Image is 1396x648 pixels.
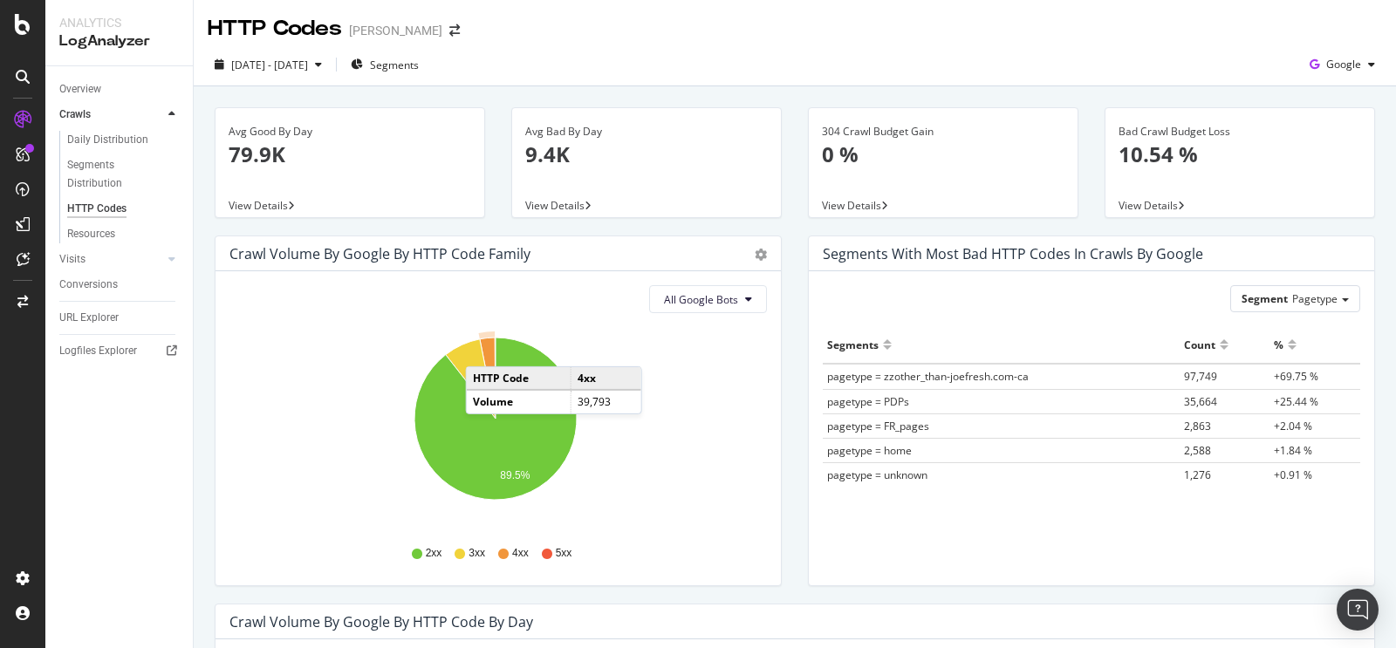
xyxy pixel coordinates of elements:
[59,342,181,360] a: Logfiles Explorer
[1292,291,1338,306] span: Pagetype
[59,276,118,294] div: Conversions
[67,131,148,149] div: Daily Distribution
[426,546,442,561] span: 2xx
[827,467,927,482] span: pagetype = unknown
[827,394,909,409] span: pagetype = PDPs
[59,276,181,294] a: Conversions
[229,140,471,169] p: 79.9K
[59,106,163,124] a: Crawls
[664,292,738,307] span: All Google Bots
[59,14,179,31] div: Analytics
[229,198,288,213] span: View Details
[1184,467,1211,482] span: 1,276
[827,443,912,458] span: pagetype = home
[449,24,460,37] div: arrow-right-arrow-left
[1184,419,1211,433] span: 2,863
[229,327,761,529] svg: A chart.
[1337,589,1379,631] div: Open Intercom Messenger
[571,390,641,413] td: 39,793
[67,131,181,149] a: Daily Distribution
[822,124,1064,140] div: 304 Crawl Budget Gain
[1119,198,1178,213] span: View Details
[1274,394,1318,409] span: +25.44 %
[822,140,1064,169] p: 0 %
[1184,443,1211,458] span: 2,588
[1274,331,1283,358] div: %
[59,309,119,327] div: URL Explorer
[827,369,1029,384] span: pagetype = zzother_than-joefresh.com-ca
[59,80,101,99] div: Overview
[59,342,137,360] div: Logfiles Explorer
[59,250,163,269] a: Visits
[1274,443,1312,458] span: +1.84 %
[525,140,768,169] p: 9.4K
[67,200,127,218] div: HTTP Codes
[823,245,1203,263] div: Segments with most bad HTTP codes in Crawls by google
[525,124,768,140] div: Avg Bad By Day
[827,419,929,433] span: pagetype = FR_pages
[525,198,585,213] span: View Details
[208,14,342,44] div: HTTP Codes
[59,31,179,51] div: LogAnalyzer
[469,546,485,561] span: 3xx
[67,156,164,193] div: Segments Distribution
[231,58,308,72] span: [DATE] - [DATE]
[67,225,115,243] div: Resources
[59,80,181,99] a: Overview
[59,309,181,327] a: URL Explorer
[1303,51,1382,78] button: Google
[1242,291,1288,306] span: Segment
[229,613,533,631] div: Crawl Volume by google by HTTP Code by Day
[1119,140,1361,169] p: 10.54 %
[67,225,181,243] a: Resources
[67,200,181,218] a: HTTP Codes
[349,22,442,39] div: [PERSON_NAME]
[649,285,767,313] button: All Google Bots
[67,156,181,193] a: Segments Distribution
[229,124,471,140] div: Avg Good By Day
[822,198,881,213] span: View Details
[370,58,419,72] span: Segments
[1119,124,1361,140] div: Bad Crawl Budget Loss
[1274,467,1312,482] span: +0.91 %
[344,51,426,78] button: Segments
[1326,57,1361,72] span: Google
[467,367,571,390] td: HTTP Code
[59,250,86,269] div: Visits
[467,390,571,413] td: Volume
[1184,369,1217,384] span: 97,749
[755,249,767,261] div: gear
[571,367,641,390] td: 4xx
[229,245,530,263] div: Crawl Volume by google by HTTP Code Family
[1184,331,1215,358] div: Count
[1274,419,1312,433] span: +2.04 %
[208,51,329,78] button: [DATE] - [DATE]
[1184,394,1217,409] span: 35,664
[827,331,879,358] div: Segments
[512,546,529,561] span: 4xx
[59,106,91,124] div: Crawls
[500,469,530,481] text: 89.5%
[556,546,572,561] span: 5xx
[1274,369,1318,384] span: +69.75 %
